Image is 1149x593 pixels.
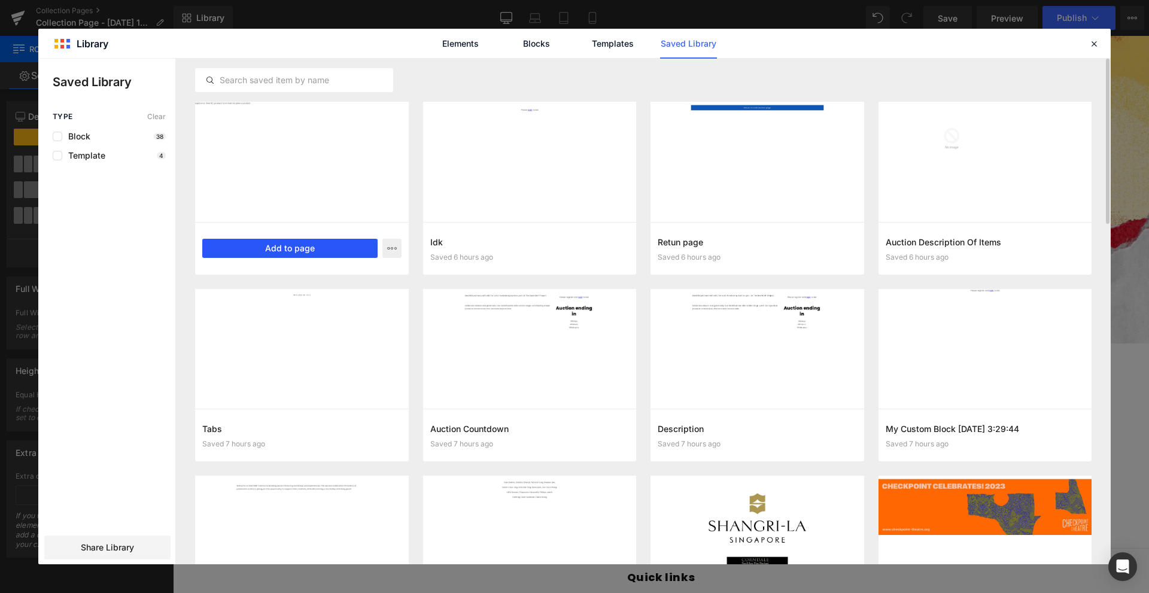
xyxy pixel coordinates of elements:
[658,253,857,261] div: Saved 6 hours ago
[430,422,630,435] h3: Auction Countdown
[261,534,716,548] h2: Quick links
[886,253,1085,261] div: Saved 6 hours ago
[886,440,1085,448] div: Saved 7 hours ago
[886,236,1085,248] h3: Auction Description Of Items
[430,440,630,448] div: Saved 7 hours ago
[430,236,630,248] h3: Idk
[81,542,134,554] span: Share Library
[658,440,857,448] div: Saved 7 hours ago
[508,29,565,59] a: Blocks
[376,396,484,419] a: Explore Blocks
[202,440,402,448] div: Saved 7 hours ago
[53,73,175,91] p: Saved Library
[584,29,641,59] a: Templates
[658,422,857,435] h3: Description
[1108,552,1137,581] div: Open Intercom Messenger
[62,151,105,160] span: Template
[886,422,1085,435] h3: My Custom Block [DATE] 3:29:44
[154,133,166,140] p: 38
[202,422,402,435] h3: Tabs
[658,236,857,248] h3: Retun page
[493,396,601,419] a: Add Single Section
[202,239,378,258] button: Add to page
[430,253,630,261] div: Saved 6 hours ago
[660,29,717,59] a: Saved Library
[157,152,166,159] p: 4
[148,429,828,437] p: or Drag & Drop elements from left sidebar
[196,73,393,87] input: Search saved item by name
[53,112,73,121] span: Type
[62,132,90,141] span: Block
[432,29,489,59] a: Elements
[147,112,166,121] span: Clear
